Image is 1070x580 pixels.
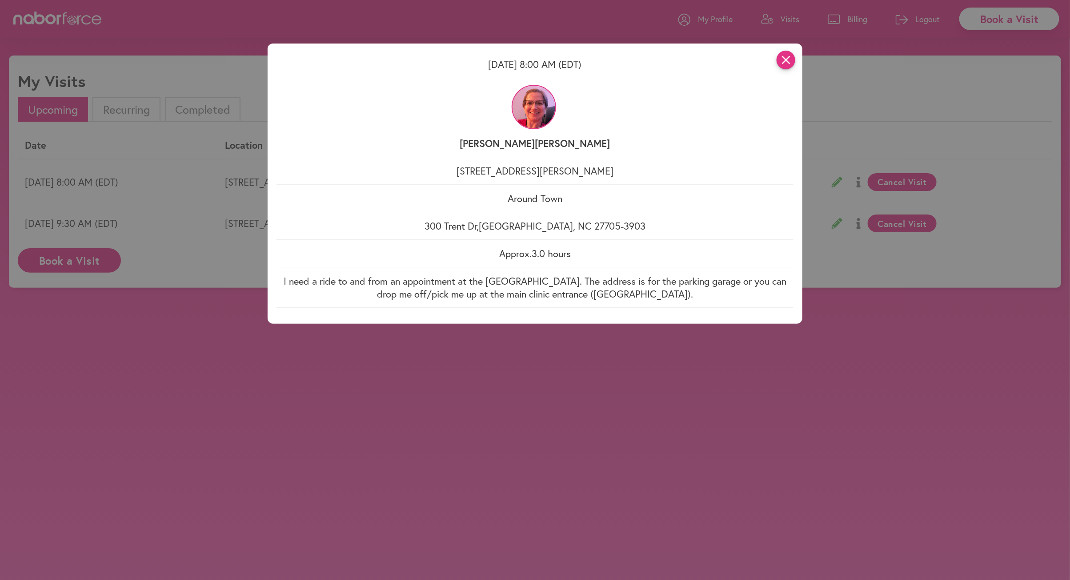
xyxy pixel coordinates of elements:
[277,137,794,150] p: [PERSON_NAME] [PERSON_NAME]
[277,274,794,300] p: I need a ride to and from an appointment at the [GEOGRAPHIC_DATA]. The address is for the parking...
[777,51,795,69] i: close
[277,192,794,205] p: Around Town
[489,58,582,71] span: [DATE] 8:00 AM (EDT)
[512,85,556,129] img: EKnqO7c8Rrao11xBGBIY
[277,247,794,260] p: Approx. 3.0 hours
[277,219,794,232] p: 300 Trent Dr , [GEOGRAPHIC_DATA] , NC 27705-3903
[277,164,794,177] p: [STREET_ADDRESS][PERSON_NAME]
